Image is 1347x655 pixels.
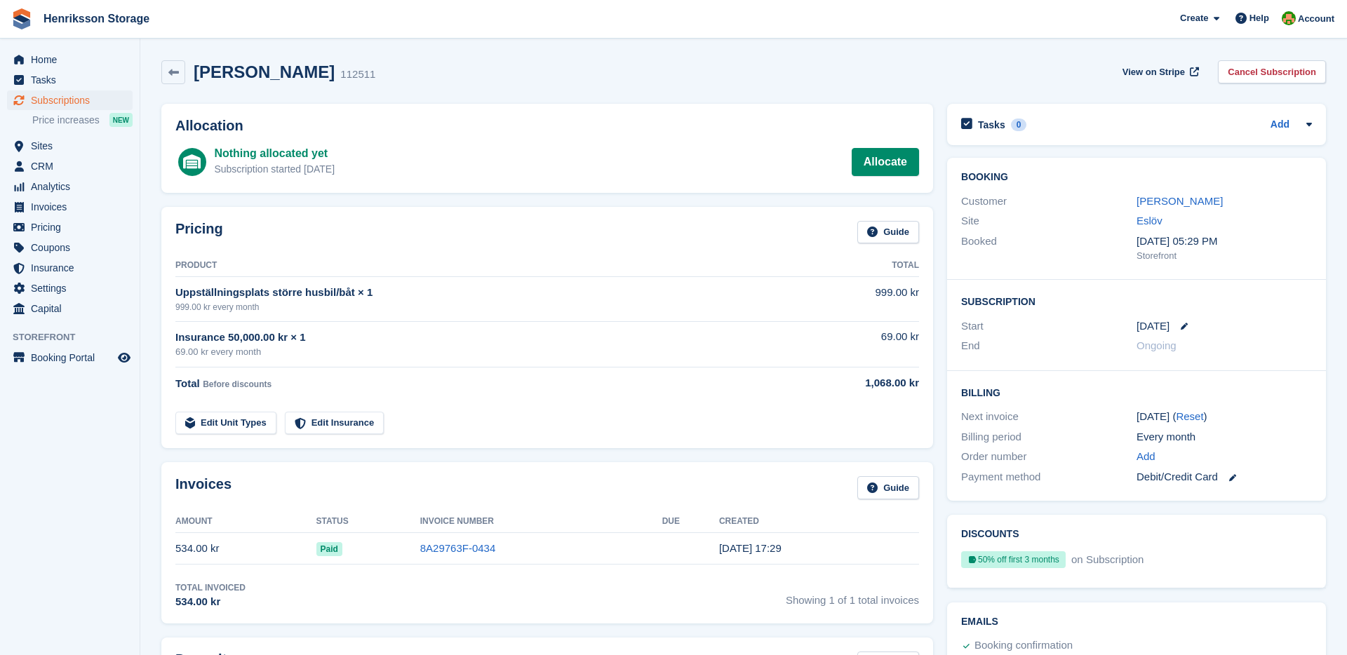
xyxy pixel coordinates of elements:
span: Sites [31,136,115,156]
a: Eslöv [1137,215,1162,227]
a: menu [7,156,133,176]
span: Before discounts [203,379,272,389]
span: Showing 1 of 1 total invoices [786,581,919,610]
div: Order number [961,449,1137,465]
a: menu [7,90,133,110]
td: 999.00 kr [766,277,919,321]
a: Price increases NEW [32,112,133,128]
a: Henriksson Storage [38,7,155,30]
span: Invoices [31,197,115,217]
td: 534.00 kr [175,533,316,565]
span: Price increases [32,114,100,127]
span: Insurance [31,258,115,278]
th: Total [766,255,919,277]
span: Ongoing [1137,339,1177,351]
a: View on Stripe [1117,60,1202,83]
h2: [PERSON_NAME] [194,62,335,81]
img: Mikael Holmström [1282,11,1296,25]
td: 69.00 kr [766,321,919,367]
a: menu [7,278,133,298]
div: NEW [109,113,133,127]
time: 2025-10-05 15:29:24 UTC [719,542,782,554]
h2: Tasks [978,119,1005,131]
span: Tasks [31,70,115,90]
a: menu [7,217,133,237]
th: Status [316,511,420,533]
a: Guide [857,476,919,499]
a: menu [7,258,133,278]
h2: Emails [961,616,1312,628]
th: Product [175,255,766,277]
a: 8A29763F-0434 [420,542,496,554]
div: Booking confirmation [974,637,1073,654]
div: Booked [961,234,1137,263]
a: menu [7,348,133,367]
span: Paid [316,542,342,556]
span: Subscriptions [31,90,115,110]
div: Uppställningsplats större husbil/båt × 1 [175,285,766,301]
div: 1,068.00 kr [766,375,919,391]
a: menu [7,70,133,90]
span: Help [1249,11,1269,25]
a: [PERSON_NAME] [1137,195,1223,207]
a: Add [1137,449,1155,465]
div: [DATE] 05:29 PM [1137,234,1312,250]
div: 50% off first 3 months [961,551,1066,568]
a: Edit Insurance [285,412,384,435]
div: Insurance 50,000.00 kr × 1 [175,330,766,346]
a: Reset [1176,410,1203,422]
h2: Invoices [175,476,232,499]
a: menu [7,136,133,156]
span: on Subscription [1068,553,1144,565]
div: Next invoice [961,409,1137,425]
a: Edit Unit Types [175,412,276,435]
h2: Booking [961,172,1312,183]
div: End [961,338,1137,354]
div: Nothing allocated yet [214,145,335,162]
h2: Allocation [175,118,919,134]
div: Customer [961,194,1137,210]
div: Storefront [1137,249,1312,263]
div: Payment method [961,469,1137,485]
th: Amount [175,511,316,533]
div: Debit/Credit Card [1137,469,1312,485]
a: Add [1271,117,1289,133]
span: Analytics [31,177,115,196]
span: Booking Portal [31,348,115,367]
h2: Pricing [175,221,223,244]
a: menu [7,299,133,318]
span: CRM [31,156,115,176]
div: Start [961,318,1137,335]
div: 534.00 kr [175,594,246,610]
div: Every month [1137,429,1312,445]
th: Created [719,511,919,533]
span: Total [175,377,200,389]
span: Storefront [13,330,140,344]
th: Due [662,511,719,533]
div: Site [961,213,1137,229]
a: Cancel Subscription [1218,60,1326,83]
span: Capital [31,299,115,318]
time: 2025-10-04 23:00:00 UTC [1137,318,1170,335]
a: Preview store [116,349,133,366]
span: View on Stripe [1122,65,1185,79]
div: 69.00 kr every month [175,345,766,359]
a: Allocate [852,148,919,176]
h2: Discounts [961,529,1312,540]
th: Invoice Number [420,511,662,533]
span: Settings [31,278,115,298]
div: 0 [1011,119,1027,131]
div: [DATE] ( ) [1137,409,1312,425]
a: menu [7,238,133,257]
img: stora-icon-8386f47178a22dfd0bd8f6a31ec36ba5ce8667c1dd55bd0f319d3a0aa187defe.svg [11,8,32,29]
h2: Subscription [961,294,1312,308]
a: menu [7,197,133,217]
div: Total Invoiced [175,581,246,594]
div: Subscription started [DATE] [214,162,335,177]
span: Create [1180,11,1208,25]
div: 112511 [340,67,375,83]
a: menu [7,177,133,196]
h2: Billing [961,385,1312,399]
div: 999.00 kr every month [175,301,766,313]
a: Guide [857,221,919,244]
